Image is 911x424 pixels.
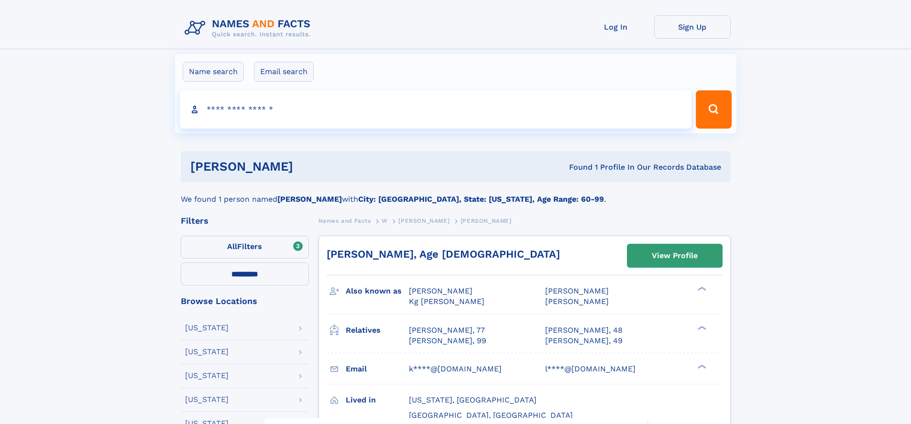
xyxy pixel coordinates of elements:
[254,62,314,82] label: Email search
[346,361,409,377] h3: Email
[346,392,409,408] h3: Lived in
[545,336,623,346] a: [PERSON_NAME], 49
[183,62,244,82] label: Name search
[398,217,450,224] span: [PERSON_NAME]
[181,182,731,205] div: We found 1 person named with .
[431,162,721,173] div: Found 1 Profile In Our Records Database
[409,411,573,420] span: [GEOGRAPHIC_DATA], [GEOGRAPHIC_DATA]
[346,283,409,299] h3: Also known as
[181,297,309,305] div: Browse Locations
[185,396,229,403] div: [US_STATE]
[190,161,431,173] h1: [PERSON_NAME]
[545,286,609,295] span: [PERSON_NAME]
[227,242,237,251] span: All
[181,217,309,225] div: Filters
[545,297,609,306] span: [PERSON_NAME]
[545,325,623,336] a: [PERSON_NAME], 48
[695,325,707,331] div: ❯
[696,90,731,129] button: Search Button
[409,395,537,404] span: [US_STATE], [GEOGRAPHIC_DATA]
[409,297,484,306] span: Kg [PERSON_NAME]
[185,324,229,332] div: [US_STATE]
[382,217,388,224] span: W
[185,372,229,380] div: [US_STATE]
[654,15,731,39] a: Sign Up
[409,336,486,346] a: [PERSON_NAME], 99
[627,244,722,267] a: View Profile
[181,236,309,259] label: Filters
[181,15,318,41] img: Logo Names and Facts
[277,195,342,204] b: [PERSON_NAME]
[185,348,229,356] div: [US_STATE]
[327,248,560,260] a: [PERSON_NAME], Age [DEMOGRAPHIC_DATA]
[358,195,604,204] b: City: [GEOGRAPHIC_DATA], State: [US_STATE], Age Range: 60-99
[652,245,698,267] div: View Profile
[318,215,371,227] a: Names and Facts
[695,286,707,292] div: ❯
[578,15,654,39] a: Log In
[409,286,472,295] span: [PERSON_NAME]
[398,215,450,227] a: [PERSON_NAME]
[695,363,707,370] div: ❯
[409,325,485,336] a: [PERSON_NAME], 77
[461,217,512,224] span: [PERSON_NAME]
[346,322,409,338] h3: Relatives
[382,215,388,227] a: W
[180,90,692,129] input: search input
